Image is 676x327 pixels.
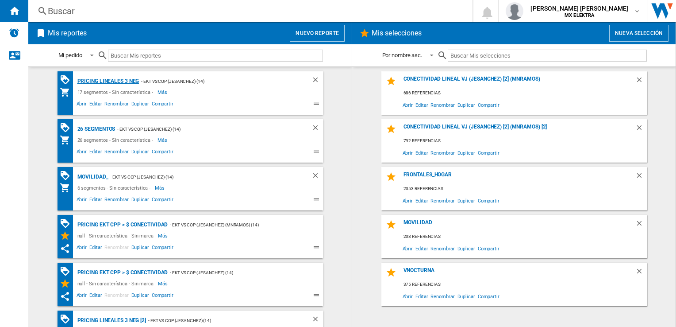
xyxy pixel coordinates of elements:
[401,242,415,254] span: Abrir
[103,148,130,158] span: Renombrar
[115,124,293,135] div: - EKT vs Cop (jesanchez) (14)
[150,291,175,302] span: Compartir
[370,25,424,42] h2: Mis selecciones
[476,290,501,302] span: Compartir
[60,122,75,133] div: Matriz de PROMOCIONES
[401,279,647,290] div: 375 referencias
[75,171,108,183] div: MOVILIDAD_
[401,183,647,195] div: 2053 referencias
[635,124,647,136] div: Borrar
[88,243,103,254] span: Editar
[158,278,169,289] span: Más
[75,267,168,278] div: Pricing EKT CPP > $ Conectividad
[75,100,88,110] span: Abrir
[150,243,175,254] span: Compartir
[150,195,175,206] span: Compartir
[75,148,88,158] span: Abrir
[60,74,75,86] div: Matriz de PROMOCIONES
[60,218,75,229] div: Matriz de PROMOCIONES
[157,135,169,145] span: Más
[150,148,175,158] span: Compartir
[130,195,150,206] span: Duplicar
[60,314,75,325] div: Matriz de PROMOCIONES
[311,124,323,135] div: Borrar
[414,147,429,159] span: Editar
[456,99,476,111] span: Duplicar
[311,315,323,326] div: Borrar
[448,50,646,62] input: Buscar Mis selecciones
[429,242,456,254] span: Renombrar
[635,76,647,88] div: Borrar
[46,25,88,42] h2: Mis reportes
[401,267,635,279] div: VNOCTURNA
[401,147,415,159] span: Abrir
[401,88,647,99] div: 686 referencias
[401,231,647,242] div: 208 referencias
[75,291,88,302] span: Abrir
[168,267,305,278] div: - EKT vs Cop (jesanchez) (14)
[75,278,158,289] div: null - Sin característica - Sin marca
[476,147,501,159] span: Compartir
[60,170,75,181] div: Matriz de PROMOCIONES
[476,242,501,254] span: Compartir
[9,27,19,38] img: alerts-logo.svg
[60,291,70,302] ng-md-icon: Este reporte se ha compartido contigo
[75,230,158,241] div: null - Sin característica - Sin marca
[146,315,294,326] div: - EKT vs Cop (jesanchez) (14)
[635,171,647,183] div: Borrar
[565,12,594,18] b: MX ELEKTRA
[401,195,415,206] span: Abrir
[103,195,130,206] span: Renombrar
[401,99,415,111] span: Abrir
[130,100,150,110] span: Duplicar
[635,219,647,231] div: Borrar
[401,290,415,302] span: Abrir
[75,135,158,145] div: 26 segmentos - Sin característica -
[401,136,647,147] div: 792 referencias
[150,100,175,110] span: Compartir
[103,291,130,302] span: Renombrar
[476,99,501,111] span: Compartir
[155,183,166,193] span: Más
[75,87,158,97] div: 17 segmentos - Sin característica -
[48,5,449,17] div: Buscar
[401,171,635,183] div: FRONTALES_HOGAR
[414,99,429,111] span: Editar
[108,171,294,183] div: - EKT vs Cop (jesanchez) (14)
[456,290,476,302] span: Duplicar
[401,76,635,88] div: Conectividad Lineal vj (jesanchez) [2] (mnramos)
[60,135,75,145] div: Mi colección
[429,195,456,206] span: Renombrar
[429,147,456,159] span: Renombrar
[88,291,103,302] span: Editar
[290,25,345,42] button: Nuevo reporte
[311,76,323,87] div: Borrar
[75,183,155,193] div: 6 segmentos - Sin característica -
[75,124,115,135] div: 26 segmentos
[75,315,146,326] div: Pricing lineales 3 neg [2]
[311,171,323,183] div: Borrar
[157,87,169,97] span: Más
[429,99,456,111] span: Renombrar
[506,2,523,20] img: profile.jpg
[60,230,75,241] div: Mis Selecciones
[414,290,429,302] span: Editar
[75,195,88,206] span: Abrir
[429,290,456,302] span: Renombrar
[382,52,422,58] div: Por nombre asc.
[103,100,130,110] span: Renombrar
[401,219,635,231] div: MOVILIDAD
[58,52,82,58] div: Mi pedido
[60,266,75,277] div: Matriz de PROMOCIONES
[108,50,323,62] input: Buscar Mis reportes
[635,267,647,279] div: Borrar
[103,243,130,254] span: Renombrar
[75,76,139,87] div: Pricing lineales 3 neg
[88,195,103,206] span: Editar
[75,219,168,230] div: Pricing EKT CPP > $ Conectividad
[401,124,635,136] div: Conectividad Lineal vj (jesanchez) [2] (mnramos) [2]
[456,195,476,206] span: Duplicar
[414,242,429,254] span: Editar
[60,243,70,254] ng-md-icon: Este reporte se ha compartido contigo
[456,147,476,159] span: Duplicar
